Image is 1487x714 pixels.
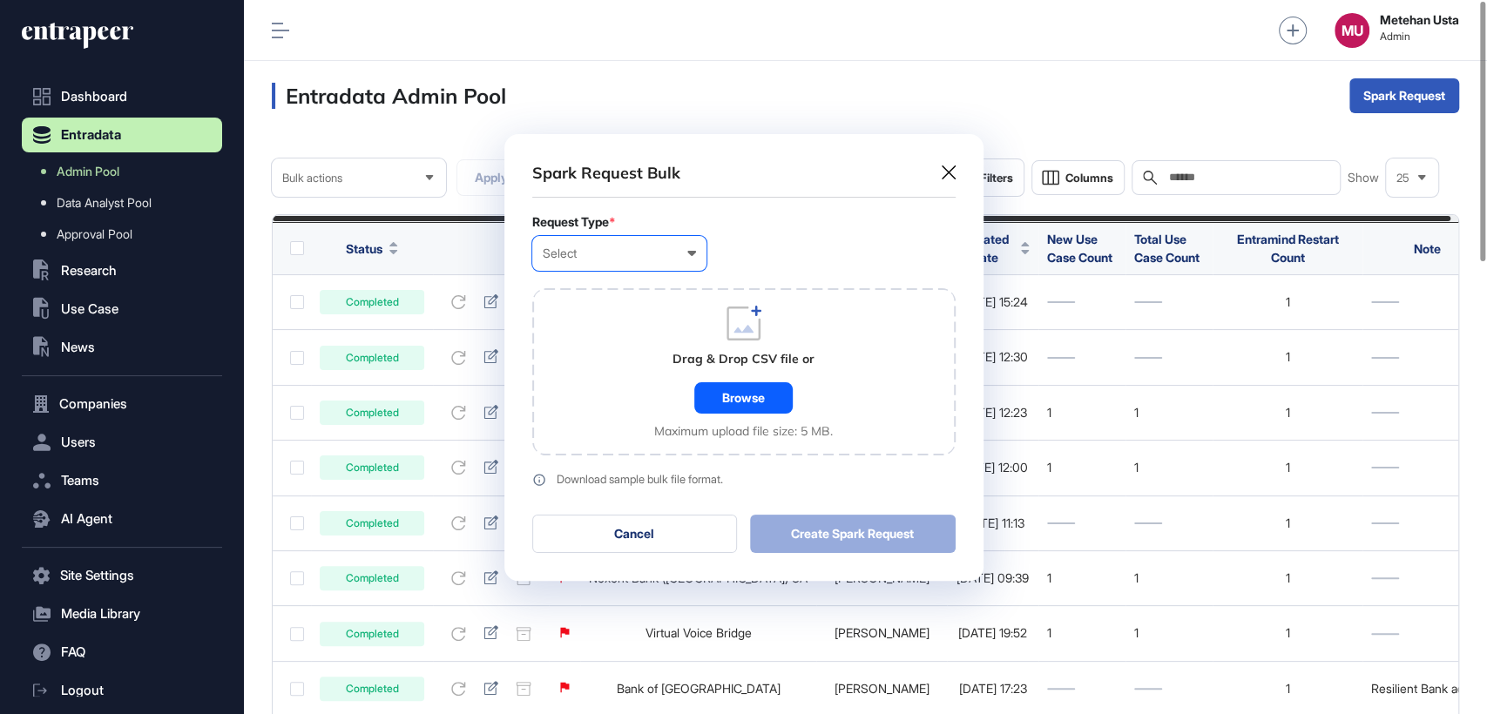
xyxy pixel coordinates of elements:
div: Maximum upload file size: 5 MB. [654,424,833,438]
div: Select [543,246,696,260]
div: Drag & Drop CSV file or [673,351,814,368]
div: Request Type [532,215,956,229]
div: Browse [694,382,793,414]
div: Spark Request Bulk [532,162,680,184]
a: Download sample bulk file format. [532,473,956,487]
div: Download sample bulk file format. [557,474,723,485]
button: Cancel [532,515,738,553]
